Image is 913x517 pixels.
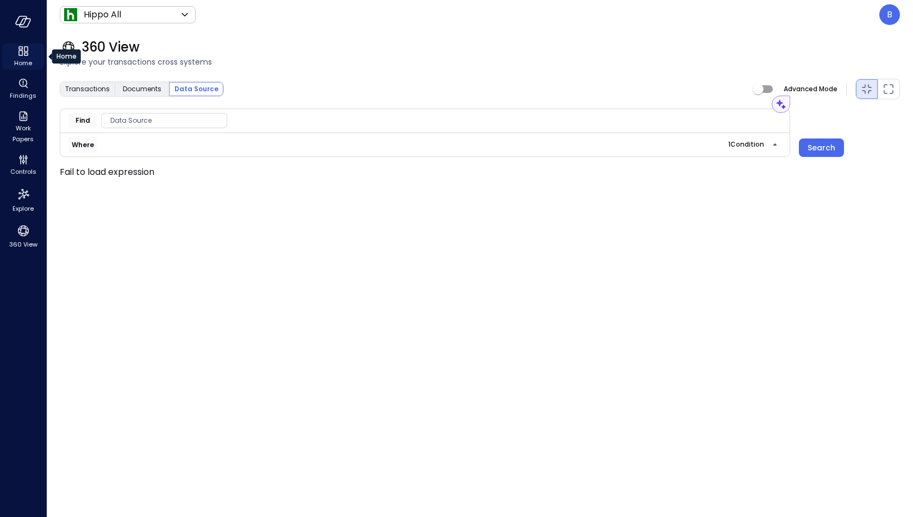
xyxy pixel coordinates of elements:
[72,140,94,150] span: Where
[10,166,36,177] span: Controls
[2,152,44,178] div: Controls
[123,84,161,94] span: Documents
[174,84,218,94] span: Data Source
[14,58,32,68] span: Home
[76,115,90,126] span: Find
[2,185,44,215] div: Explore
[9,239,37,250] span: 360 View
[52,49,81,64] div: Home
[2,222,44,251] div: 360 View
[860,83,873,96] div: Minimized view
[64,8,77,21] img: Icon
[84,8,121,21] p: Hippo All
[887,8,892,21] p: B
[2,43,44,70] div: Home
[65,84,110,94] span: Transactions
[10,90,36,101] span: Findings
[784,84,837,94] span: Advanced Mode
[60,166,900,179] div: Fail to load expression
[7,123,40,144] span: Work Papers
[82,39,140,56] span: 360 View
[879,4,900,25] div: Boaz
[728,140,764,149] span: 1 Condition
[102,115,227,126] span: Data Source
[60,56,900,68] span: Explore your transactions cross systems
[2,109,44,146] div: Work Papers
[882,83,895,96] div: Maximized view
[2,76,44,102] div: Findings
[12,203,34,214] span: Explore
[808,141,835,155] div: Search
[799,138,844,157] button: Search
